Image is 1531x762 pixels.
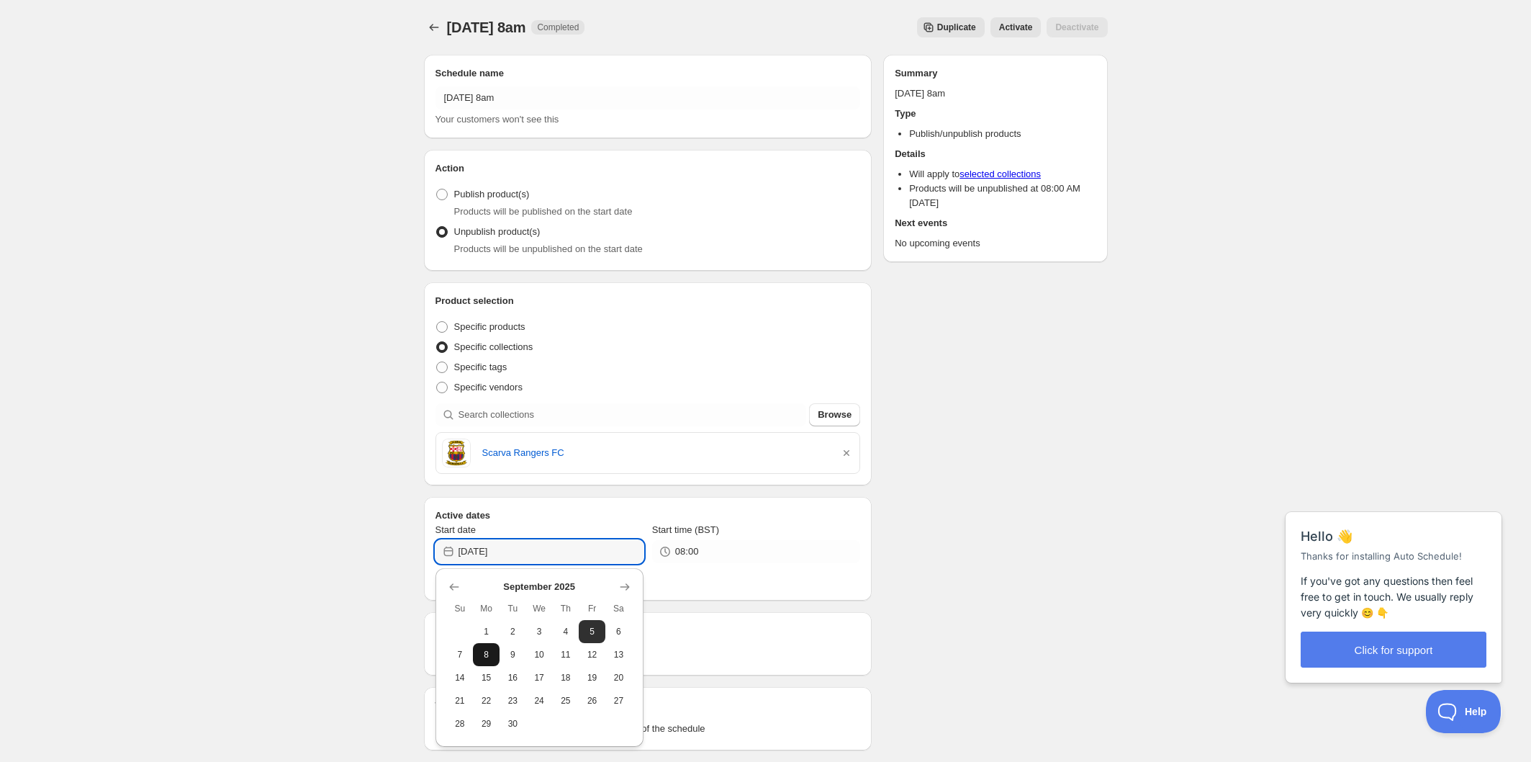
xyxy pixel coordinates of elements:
[553,689,579,712] button: Thursday September 25 2025
[605,666,632,689] button: Saturday September 20 2025
[505,649,520,660] span: 9
[895,107,1096,121] h2: Type
[605,643,632,666] button: Saturday September 13 2025
[559,672,574,683] span: 18
[505,626,520,637] span: 2
[500,666,526,689] button: Tuesday September 16 2025
[579,597,605,620] th: Friday
[444,577,464,597] button: Show previous month, August 2025
[454,206,633,217] span: Products will be published on the start date
[584,603,600,614] span: Fr
[459,403,807,426] input: Search collections
[579,666,605,689] button: Friday September 19 2025
[447,666,474,689] button: Sunday September 14 2025
[532,695,547,707] span: 24
[584,626,600,637] span: 5
[479,695,494,707] span: 22
[479,649,494,660] span: 8
[553,597,579,620] th: Thursday
[500,689,526,712] button: Tuesday September 23 2025
[959,169,1041,179] a: selected collections
[553,620,579,643] button: Thursday September 4 2025
[937,22,976,33] span: Duplicate
[559,626,574,637] span: 4
[479,672,494,683] span: 15
[615,577,635,597] button: Show next month, October 2025
[579,620,605,643] button: Friday September 5 2025
[584,672,600,683] span: 19
[454,243,643,254] span: Products will be unpublished on the start date
[454,341,533,352] span: Specific collections
[435,699,861,713] h2: Tags
[454,321,525,332] span: Specific products
[895,147,1096,161] h2: Details
[453,718,468,730] span: 28
[611,649,626,660] span: 13
[435,66,861,81] h2: Schedule name
[500,643,526,666] button: Tuesday September 9 2025
[559,603,574,614] span: Th
[909,127,1096,141] li: Publish/unpublish products
[917,17,985,37] button: Secondary action label
[505,695,520,707] span: 23
[479,718,494,730] span: 29
[818,408,852,422] span: Browse
[526,666,553,689] button: Wednesday September 17 2025
[447,597,474,620] th: Sunday
[500,712,526,735] button: Tuesday September 30 2025
[526,620,553,643] button: Wednesday September 3 2025
[611,672,626,683] span: 20
[809,403,860,426] button: Browse
[435,524,476,535] span: Start date
[435,161,861,176] h2: Action
[473,620,500,643] button: Monday September 1 2025
[909,181,1096,210] li: Products will be unpublished at 08:00 AM [DATE]
[895,86,1096,101] p: [DATE] 8am
[537,22,579,33] span: Completed
[895,216,1096,230] h2: Next events
[447,19,526,35] span: [DATE] 8am
[1278,476,1510,690] iframe: Help Scout Beacon - Messages and Notifications
[553,643,579,666] button: Thursday September 11 2025
[611,603,626,614] span: Sa
[453,603,468,614] span: Su
[559,649,574,660] span: 11
[424,17,444,37] button: Schedules
[895,66,1096,81] h2: Summary
[532,672,547,683] span: 17
[999,22,1033,33] span: Activate
[435,114,559,125] span: Your customers won't see this
[909,167,1096,181] li: Will apply to
[453,649,468,660] span: 7
[454,189,530,200] span: Publish product(s)
[473,666,500,689] button: Monday September 15 2025
[447,643,474,666] button: Sunday September 7 2025
[500,620,526,643] button: Tuesday September 2 2025
[454,226,541,237] span: Unpublish product(s)
[454,382,523,393] span: Specific vendors
[505,718,520,730] span: 30
[605,597,632,620] th: Saturday
[559,695,574,707] span: 25
[453,672,468,683] span: 14
[1426,690,1502,733] iframe: Help Scout Beacon - Open
[505,672,520,683] span: 16
[435,508,861,523] h2: Active dates
[990,17,1042,37] button: Activate
[473,689,500,712] button: Monday September 22 2025
[895,236,1096,251] p: No upcoming events
[482,446,828,460] a: Scarva Rangers FC
[579,643,605,666] button: Friday September 12 2025
[454,362,507,372] span: Specific tags
[435,624,861,638] h2: Repeating
[526,597,553,620] th: Wednesday
[532,626,547,637] span: 3
[532,649,547,660] span: 10
[435,294,861,308] h2: Product selection
[611,695,626,707] span: 27
[526,643,553,666] button: Wednesday September 10 2025
[447,712,474,735] button: Sunday September 28 2025
[579,689,605,712] button: Friday September 26 2025
[505,603,520,614] span: Tu
[605,620,632,643] button: Saturday September 6 2025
